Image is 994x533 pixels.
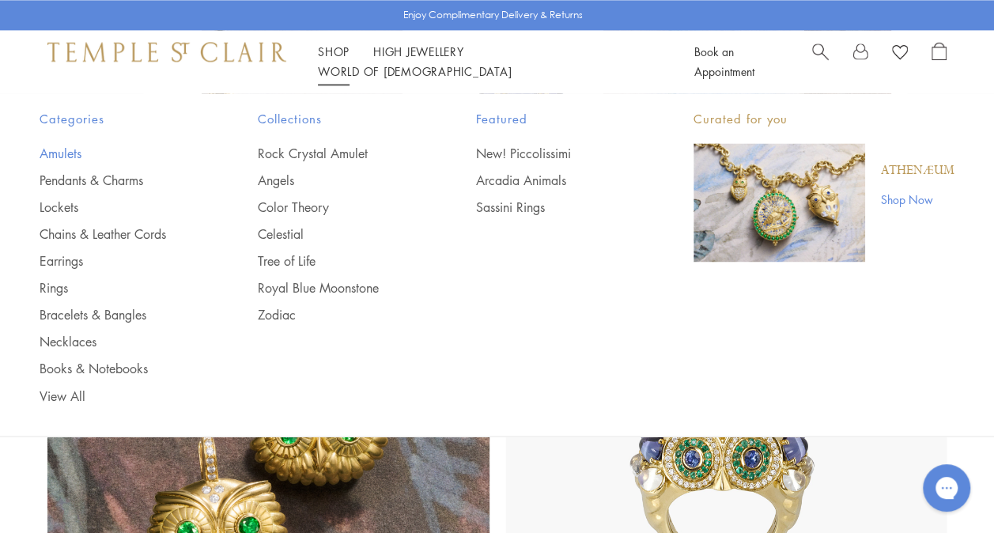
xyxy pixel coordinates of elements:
[40,306,195,323] a: Bracelets & Bangles
[475,172,630,189] a: Arcadia Animals
[318,42,659,81] nav: Main navigation
[475,198,630,216] a: Sassini Rings
[258,145,413,162] a: Rock Crystal Amulet
[258,198,413,216] a: Color Theory
[932,42,947,81] a: Open Shopping Bag
[318,43,350,59] a: ShopShop
[40,387,195,404] a: View All
[40,198,195,216] a: Lockets
[40,109,195,129] span: Categories
[373,43,464,59] a: High JewelleryHigh Jewellery
[40,333,195,350] a: Necklaces
[892,42,908,66] a: View Wishlist
[915,459,978,517] iframe: Gorgias live chat messenger
[40,252,195,270] a: Earrings
[40,172,195,189] a: Pendants & Charms
[694,43,754,79] a: Book an Appointment
[258,279,413,297] a: Royal Blue Moonstone
[40,360,195,377] a: Books & Notebooks
[258,172,413,189] a: Angels
[881,191,954,208] a: Shop Now
[47,42,286,61] img: Temple St. Clair
[258,252,413,270] a: Tree of Life
[40,225,195,243] a: Chains & Leather Cords
[258,109,413,129] span: Collections
[258,306,413,323] a: Zodiac
[812,42,829,81] a: Search
[475,109,630,129] span: Featured
[40,145,195,162] a: Amulets
[475,145,630,162] a: New! Piccolissimi
[40,279,195,297] a: Rings
[403,7,583,23] p: Enjoy Complimentary Delivery & Returns
[318,63,512,79] a: World of [DEMOGRAPHIC_DATA]World of [DEMOGRAPHIC_DATA]
[258,225,413,243] a: Celestial
[881,162,954,180] a: Athenæum
[694,109,954,129] p: Curated for you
